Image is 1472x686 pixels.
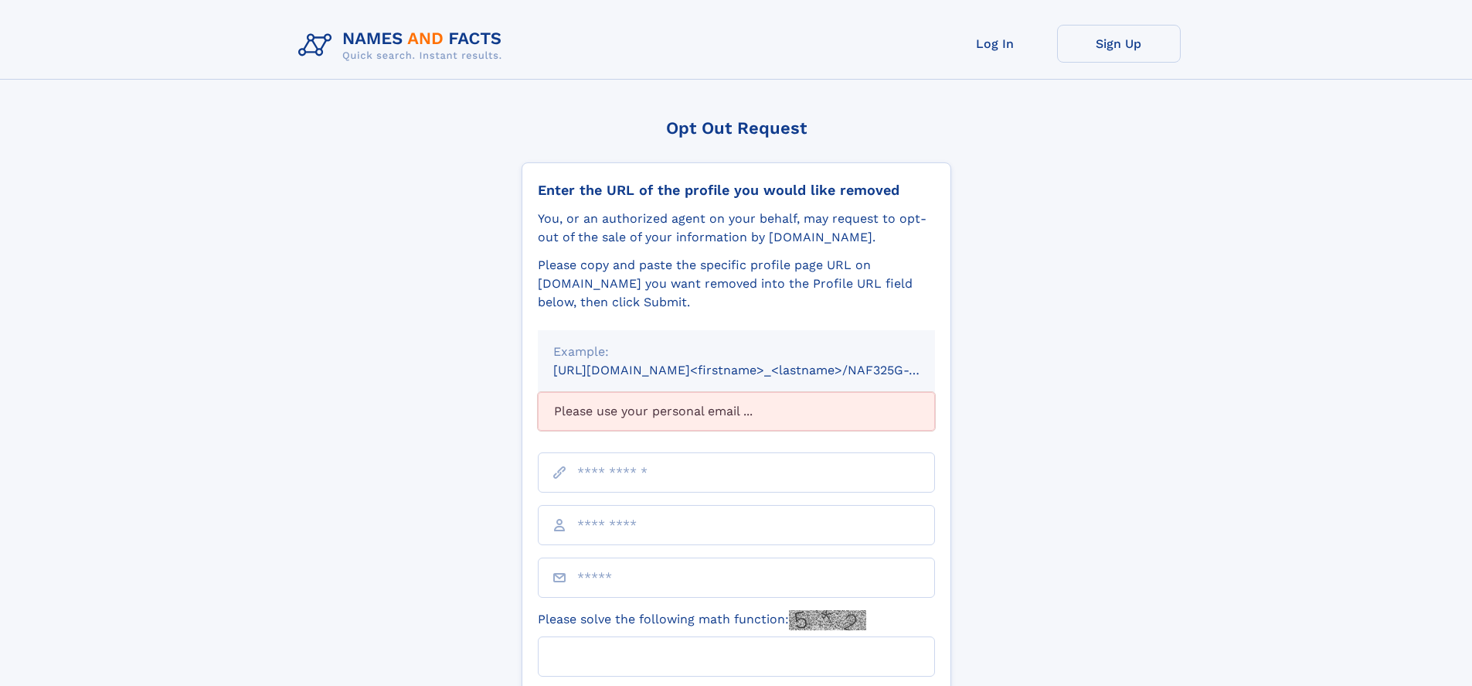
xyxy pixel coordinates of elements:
img: Logo Names and Facts [292,25,515,67]
div: Please use your personal email ... [538,392,935,431]
div: Please copy and paste the specific profile page URL on [DOMAIN_NAME] you want removed into the Pr... [538,256,935,312]
small: [URL][DOMAIN_NAME]<firstname>_<lastname>/NAF325G-xxxxxxxx [553,363,964,377]
div: Example: [553,343,920,361]
label: Please solve the following math function: [538,610,866,630]
div: Opt Out Request [522,118,951,138]
div: Enter the URL of the profile you would like removed [538,182,935,199]
div: You, or an authorized agent on your behalf, may request to opt-out of the sale of your informatio... [538,210,935,247]
a: Sign Up [1057,25,1181,63]
a: Log In [933,25,1057,63]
